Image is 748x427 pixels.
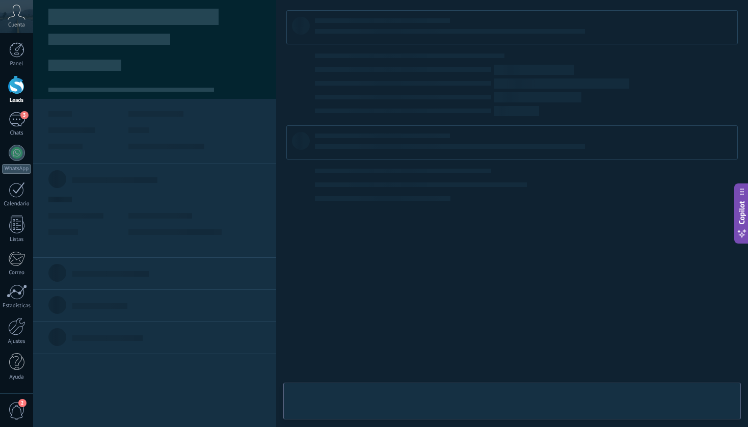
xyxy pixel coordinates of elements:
[2,270,32,276] div: Correo
[2,201,32,207] div: Calendario
[2,374,32,381] div: Ayuda
[2,130,32,137] div: Chats
[737,201,747,225] span: Copilot
[2,303,32,309] div: Estadísticas
[20,111,29,119] span: 3
[2,338,32,345] div: Ajustes
[2,97,32,104] div: Leads
[8,22,25,29] span: Cuenta
[2,236,32,243] div: Listas
[2,164,31,174] div: WhatsApp
[2,61,32,67] div: Panel
[18,399,26,407] span: 2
